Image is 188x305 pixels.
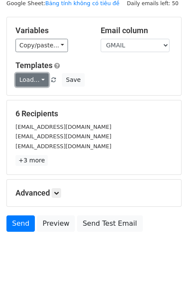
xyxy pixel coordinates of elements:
[15,188,173,198] h5: Advanced
[77,215,142,232] a: Send Test Email
[145,264,188,305] div: Tiện ích trò chuyện
[101,26,173,35] h5: Email column
[62,73,84,87] button: Save
[6,215,35,232] a: Send
[15,124,111,130] small: [EMAIL_ADDRESS][DOMAIN_NAME]
[15,39,68,52] a: Copy/paste...
[15,73,49,87] a: Load...
[15,155,48,166] a: +3 more
[37,215,75,232] a: Preview
[15,26,88,35] h5: Variables
[15,133,111,140] small: [EMAIL_ADDRESS][DOMAIN_NAME]
[15,61,52,70] a: Templates
[15,143,111,149] small: [EMAIL_ADDRESS][DOMAIN_NAME]
[15,109,173,118] h5: 6 Recipients
[145,264,188,305] iframe: Chat Widget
